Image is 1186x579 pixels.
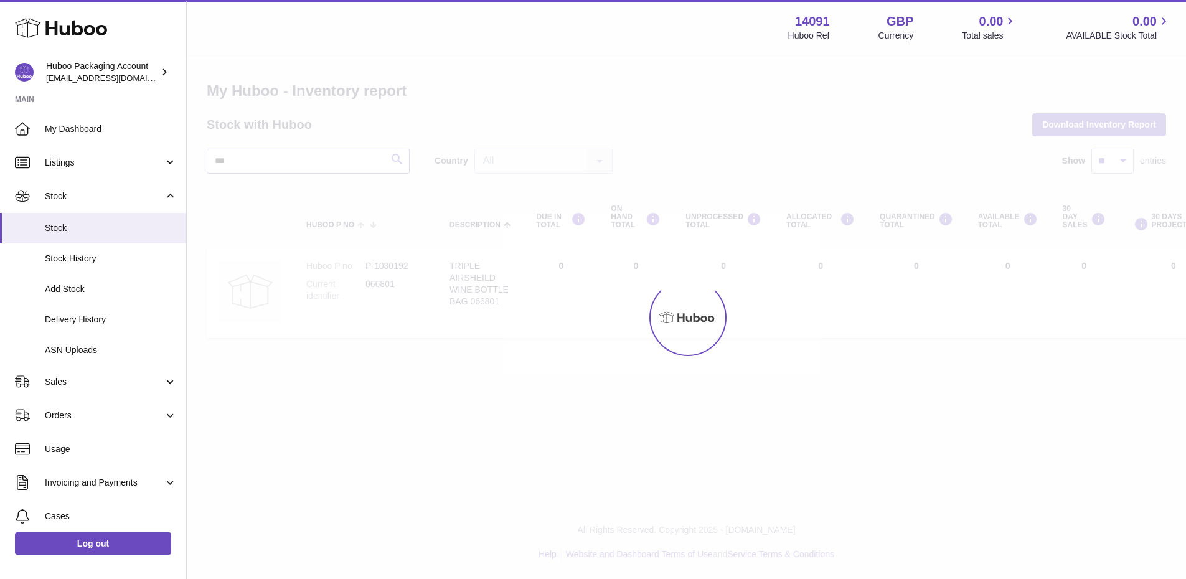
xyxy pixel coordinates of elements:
span: Invoicing and Payments [45,477,164,489]
div: Huboo Ref [788,30,830,42]
span: AVAILABLE Stock Total [1066,30,1171,42]
span: Stock History [45,253,177,265]
a: 0.00 AVAILABLE Stock Total [1066,13,1171,42]
span: Stock [45,191,164,202]
span: Cases [45,511,177,522]
span: Listings [45,157,164,169]
span: ASN Uploads [45,344,177,356]
strong: 14091 [795,13,830,30]
span: My Dashboard [45,123,177,135]
span: Orders [45,410,164,421]
span: 0.00 [1132,13,1157,30]
span: Add Stock [45,283,177,295]
div: Currency [878,30,914,42]
span: [EMAIL_ADDRESS][DOMAIN_NAME] [46,73,183,83]
div: Huboo Packaging Account [46,60,158,84]
span: 0.00 [979,13,1004,30]
span: Usage [45,443,177,455]
span: Delivery History [45,314,177,326]
a: Log out [15,532,171,555]
strong: GBP [887,13,913,30]
span: Total sales [962,30,1017,42]
span: Stock [45,222,177,234]
img: internalAdmin-14091@internal.huboo.com [15,63,34,82]
span: Sales [45,376,164,388]
a: 0.00 Total sales [962,13,1017,42]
